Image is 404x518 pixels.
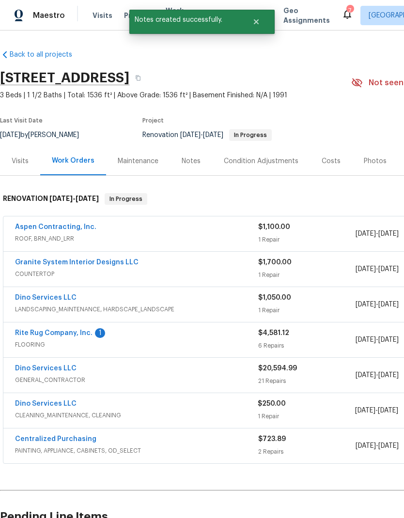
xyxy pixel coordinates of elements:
[356,336,376,343] span: [DATE]
[258,341,356,350] div: 6 Repairs
[258,436,286,442] span: $723.89
[283,6,330,25] span: Geo Assignments
[364,156,387,166] div: Photos
[15,305,258,314] span: LANDSCAPING_MAINTENANCE, HARDSCAPE_LANDSCAPE
[322,156,341,166] div: Costs
[356,266,376,273] span: [DATE]
[356,301,376,308] span: [DATE]
[15,259,139,266] a: Granite System Interior Designs LLC
[15,436,96,442] a: Centralized Purchasing
[95,328,105,338] div: 1
[378,301,399,308] span: [DATE]
[378,372,399,379] span: [DATE]
[230,132,271,138] span: In Progress
[142,118,164,123] span: Project
[49,195,73,202] span: [DATE]
[378,336,399,343] span: [DATE]
[93,11,112,20] span: Visits
[180,132,223,138] span: -
[258,376,356,386] div: 21 Repairs
[15,375,258,385] span: GENERAL_CONTRACTOR
[258,259,292,266] span: $1,700.00
[106,194,146,204] span: In Progress
[15,330,93,336] a: Rite Rug Company, Inc.
[356,300,399,309] span: -
[356,441,399,451] span: -
[12,156,29,166] div: Visits
[258,447,356,457] div: 2 Repairs
[180,132,201,138] span: [DATE]
[378,230,399,237] span: [DATE]
[356,372,376,379] span: [DATE]
[258,365,297,372] span: $20,594.99
[355,406,398,415] span: -
[258,270,356,280] div: 1 Repair
[356,335,399,345] span: -
[258,224,290,230] span: $1,100.00
[356,230,376,237] span: [DATE]
[182,156,201,166] div: Notes
[258,330,289,336] span: $4,581.12
[3,193,99,205] h6: RENOVATION
[15,294,77,301] a: Dino Services LLC
[203,132,223,138] span: [DATE]
[224,156,298,166] div: Condition Adjustments
[142,132,272,138] span: Renovation
[49,195,99,202] span: -
[356,229,399,239] span: -
[33,11,65,20] span: Maestro
[15,234,258,244] span: ROOF, BRN_AND_LRR
[15,224,96,230] a: Aspen Contracting, Inc.
[258,305,356,315] div: 1 Repair
[129,69,147,87] button: Copy Address
[166,6,190,25] span: Work Orders
[378,407,398,414] span: [DATE]
[356,370,399,380] span: -
[76,195,99,202] span: [DATE]
[15,365,77,372] a: Dino Services LLC
[378,266,399,273] span: [DATE]
[15,411,258,420] span: CLEANING_MAINTENANCE, CLEANING
[52,156,94,166] div: Work Orders
[240,12,272,31] button: Close
[258,294,291,301] span: $1,050.00
[346,6,353,15] div: 7
[15,340,258,350] span: FLOORING
[258,400,286,407] span: $250.00
[355,407,375,414] span: [DATE]
[124,11,154,20] span: Projects
[356,442,376,449] span: [DATE]
[15,269,258,279] span: COUNTERTOP
[258,235,356,244] div: 1 Repair
[258,411,355,421] div: 1 Repair
[15,400,77,407] a: Dino Services LLC
[378,442,399,449] span: [DATE]
[356,264,399,274] span: -
[15,446,258,456] span: PAINTING, APPLIANCE, CABINETS, OD_SELECT
[129,10,240,30] span: Notes created successfully.
[118,156,158,166] div: Maintenance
